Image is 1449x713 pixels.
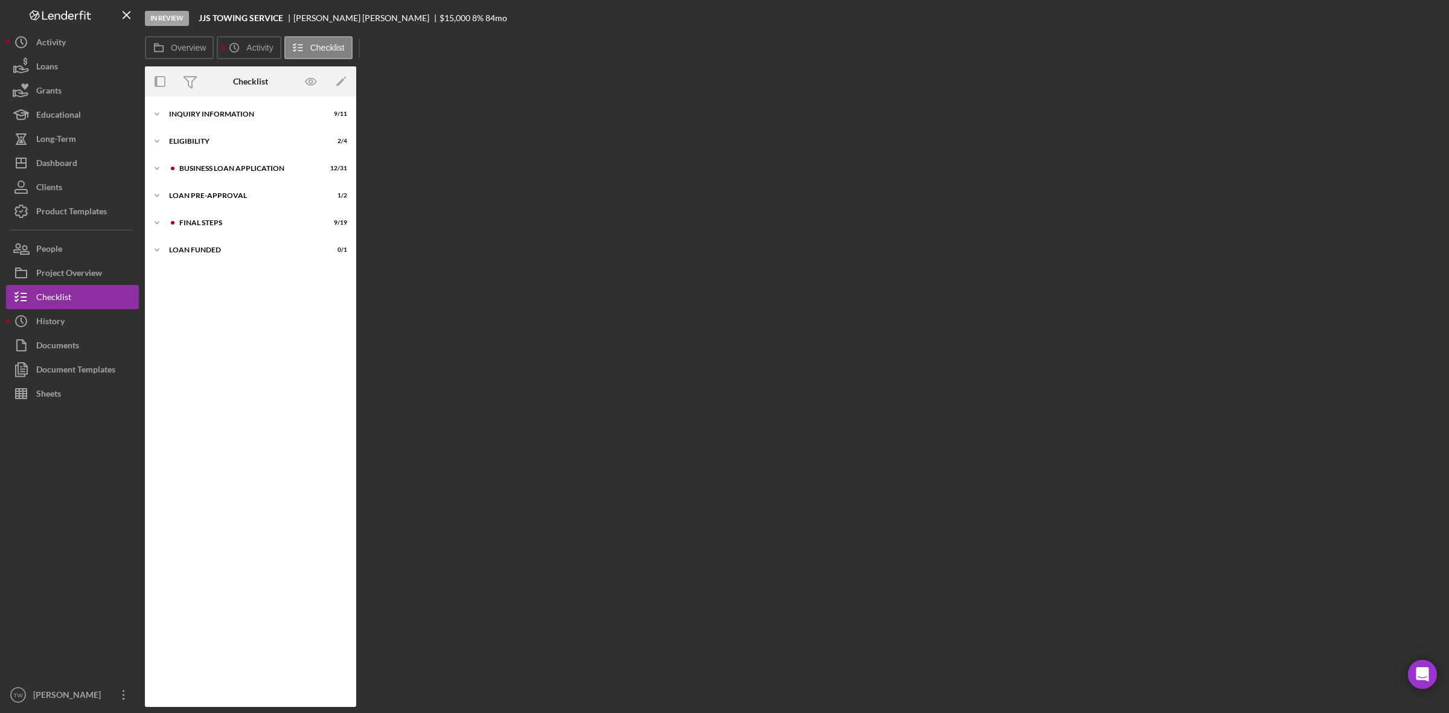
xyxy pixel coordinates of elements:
div: Activity [36,30,66,57]
div: LOAN FUNDED [169,246,317,254]
button: TW[PERSON_NAME] [6,683,139,707]
text: TW [14,692,24,699]
button: Sheets [6,382,139,406]
div: Clients [36,175,62,202]
div: Product Templates [36,199,107,226]
div: In Review [145,11,189,26]
button: Activity [217,36,281,59]
label: Checklist [310,43,345,53]
div: Sheets [36,382,61,409]
div: Long-Term [36,127,76,154]
span: $15,000 [440,13,470,23]
div: [PERSON_NAME] [PERSON_NAME] [293,13,440,23]
div: 2 / 4 [325,138,347,145]
label: Overview [171,43,206,53]
div: BUSINESS LOAN APPLICATION [179,165,317,172]
button: Documents [6,333,139,357]
div: Checklist [233,77,268,86]
button: People [6,237,139,261]
div: 8 % [472,13,484,23]
div: Project Overview [36,261,102,288]
button: History [6,309,139,333]
div: Checklist [36,285,71,312]
div: Documents [36,333,79,360]
div: Grants [36,78,62,106]
div: INQUIRY INFORMATION [169,110,317,118]
div: 0 / 1 [325,246,347,254]
b: JJS TOWING SERVICE [199,13,283,23]
button: Activity [6,30,139,54]
div: Document Templates [36,357,115,385]
button: Clients [6,175,139,199]
button: Loans [6,54,139,78]
button: Project Overview [6,261,139,285]
div: Educational [36,103,81,130]
button: Overview [145,36,214,59]
div: Open Intercom Messenger [1408,660,1437,689]
button: Checklist [6,285,139,309]
div: FINAL STEPS [179,219,317,226]
div: History [36,309,65,336]
div: 9 / 11 [325,110,347,118]
div: ELIGIBILITY [169,138,317,145]
button: Product Templates [6,199,139,223]
div: Loans [36,54,58,82]
button: Dashboard [6,151,139,175]
div: [PERSON_NAME] [30,683,109,710]
label: Activity [246,43,273,53]
div: People [36,237,62,264]
div: 9 / 19 [325,219,347,226]
button: Educational [6,103,139,127]
div: LOAN PRE-APPROVAL [169,192,317,199]
button: Document Templates [6,357,139,382]
button: Checklist [284,36,353,59]
div: Dashboard [36,151,77,178]
div: 84 mo [485,13,507,23]
button: Grants [6,78,139,103]
div: 1 / 2 [325,192,347,199]
button: Long-Term [6,127,139,151]
div: 12 / 31 [325,165,347,172]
